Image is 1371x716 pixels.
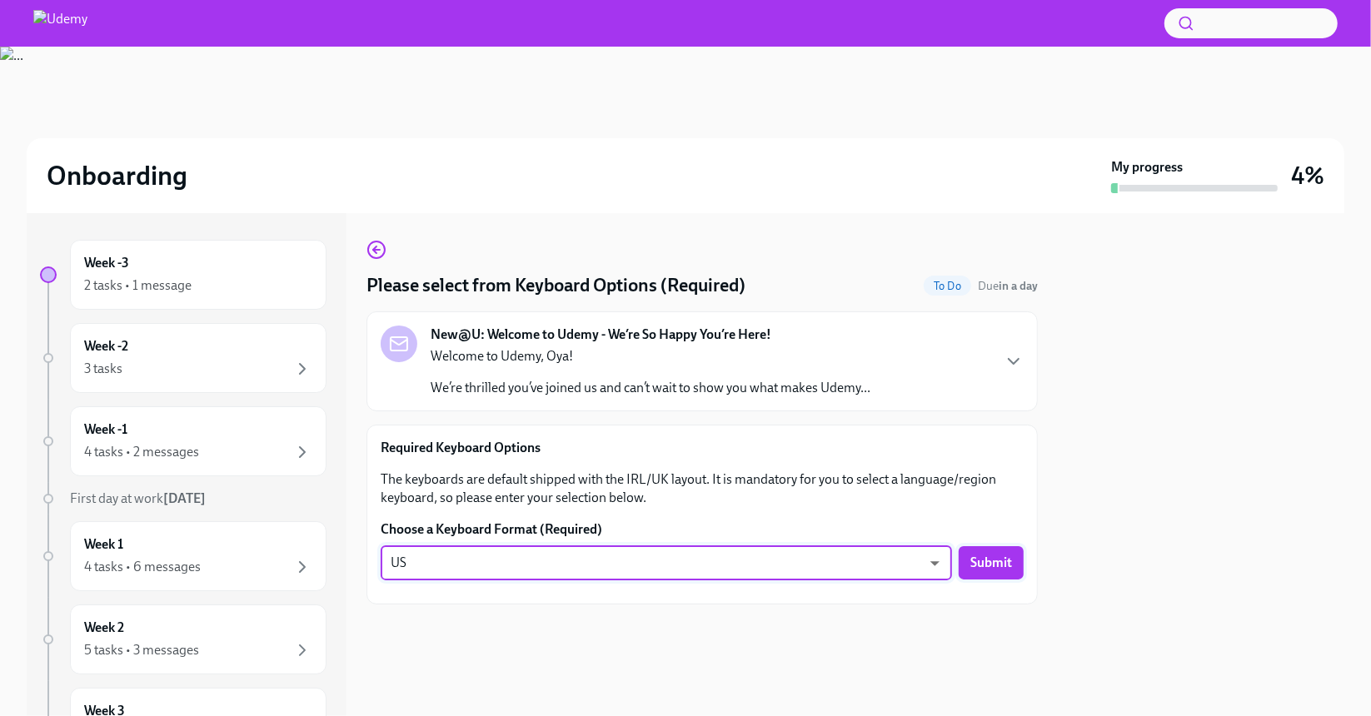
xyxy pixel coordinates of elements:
[978,278,1038,294] span: October 15th, 2025 08:00
[431,379,870,397] p: We’re thrilled you’ve joined us and can’t wait to show you what makes Udemy...
[84,443,199,461] div: 4 tasks • 2 messages
[978,279,1038,293] span: Due
[84,337,128,356] h6: Week -2
[431,347,870,365] p: Welcome to Udemy, Oya!
[40,406,327,476] a: Week -14 tasks • 2 messages
[163,490,206,506] strong: [DATE]
[40,521,327,591] a: Week 14 tasks • 6 messages
[84,641,199,659] div: 5 tasks • 3 messages
[959,546,1024,579] button: Submit
[924,280,971,292] span: To Do
[33,10,87,37] img: Udemy
[366,273,745,298] h4: Please select from Keyboard Options (Required)
[84,558,201,576] div: 4 tasks • 6 messages
[999,279,1038,293] strong: in a day
[70,490,206,506] span: First day at work
[40,323,327,393] a: Week -23 tasks
[84,420,127,439] h6: Week -1
[84,619,124,637] h6: Week 2
[431,326,771,344] strong: New@U: Welcome to Udemy - We’re So Happy You’re Here!
[84,360,122,378] div: 3 tasks
[381,520,1024,539] label: Choose a Keyboard Format (Required)
[84,535,123,554] h6: Week 1
[1291,161,1324,191] h3: 4%
[381,470,1024,507] p: The keyboards are default shipped with the IRL/UK layout. It is mandatory for you to select a lan...
[84,254,129,272] h6: Week -3
[47,159,187,192] h2: Onboarding
[1111,158,1183,177] strong: My progress
[40,490,327,508] a: First day at work[DATE]
[40,604,327,674] a: Week 25 tasks • 3 messages
[84,276,192,295] div: 2 tasks • 1 message
[381,440,541,455] strong: Required Keyboard Options
[970,554,1012,571] span: Submit
[381,545,952,580] div: US
[40,240,327,310] a: Week -32 tasks • 1 message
